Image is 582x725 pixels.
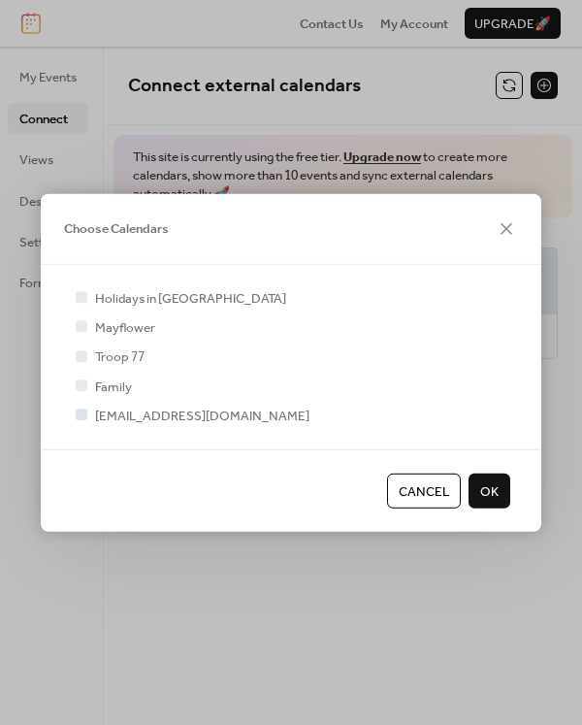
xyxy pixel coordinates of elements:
span: Cancel [399,481,449,501]
button: Cancel [387,473,461,508]
button: OK [469,473,510,508]
span: Family [95,378,132,397]
span: Mayflower [95,318,155,338]
span: [EMAIL_ADDRESS][DOMAIN_NAME] [95,407,309,426]
span: Choose Calendars [64,219,169,239]
span: Holidays in [GEOGRAPHIC_DATA] [95,288,286,308]
span: Troop 77 [95,347,145,367]
span: OK [480,481,499,501]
